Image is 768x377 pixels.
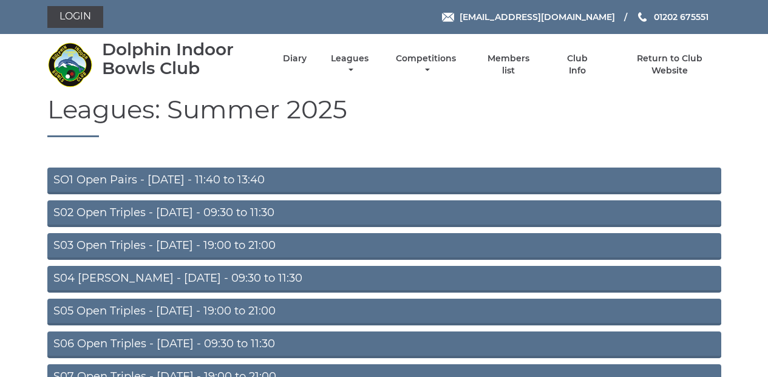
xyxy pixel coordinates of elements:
a: SO1 Open Pairs - [DATE] - 11:40 to 13:40 [47,168,721,194]
h1: Leagues: Summer 2025 [47,95,721,137]
span: 01202 675551 [654,12,709,22]
a: Members list [480,53,536,76]
a: Club Info [558,53,597,76]
a: Phone us 01202 675551 [636,10,709,24]
a: Competitions [393,53,460,76]
a: Email [EMAIL_ADDRESS][DOMAIN_NAME] [442,10,615,24]
a: S03 Open Triples - [DATE] - 19:00 to 21:00 [47,233,721,260]
a: S06 Open Triples - [DATE] - 09:30 to 11:30 [47,331,721,358]
a: Leagues [328,53,372,76]
a: S02 Open Triples - [DATE] - 09:30 to 11:30 [47,200,721,227]
span: [EMAIL_ADDRESS][DOMAIN_NAME] [460,12,615,22]
a: Login [47,6,103,28]
img: Email [442,13,454,22]
img: Dolphin Indoor Bowls Club [47,42,93,87]
a: S04 [PERSON_NAME] - [DATE] - 09:30 to 11:30 [47,266,721,293]
img: Phone us [638,12,647,22]
a: Return to Club Website [618,53,721,76]
div: Dolphin Indoor Bowls Club [102,40,262,78]
a: Diary [283,53,307,64]
a: S05 Open Triples - [DATE] - 19:00 to 21:00 [47,299,721,325]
